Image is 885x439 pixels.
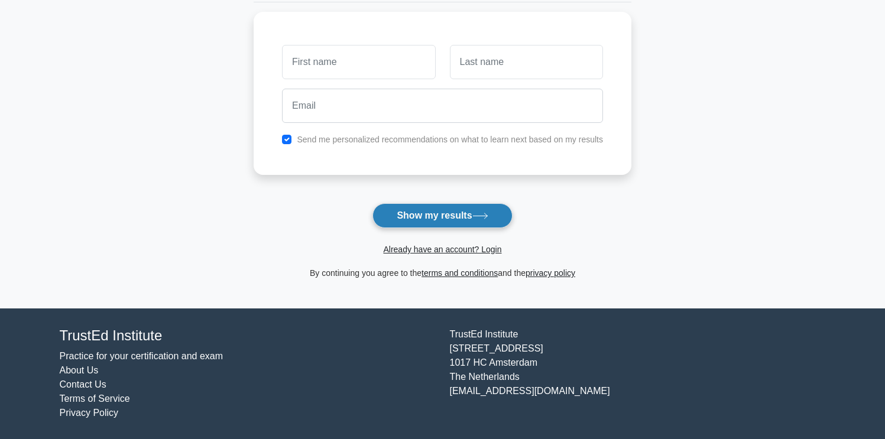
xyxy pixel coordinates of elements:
input: Last name [450,45,603,79]
a: terms and conditions [422,268,498,278]
h4: TrustEd Institute [60,327,436,344]
a: Privacy Policy [60,408,119,418]
a: Terms of Service [60,394,130,404]
div: By continuing you agree to the and the [247,266,638,280]
a: Contact Us [60,379,106,389]
a: About Us [60,365,99,375]
a: Practice for your certification and exam [60,351,223,361]
div: TrustEd Institute [STREET_ADDRESS] 1017 HC Amsterdam The Netherlands [EMAIL_ADDRESS][DOMAIN_NAME] [443,327,833,420]
input: Email [282,89,603,123]
label: Send me personalized recommendations on what to learn next based on my results [297,135,603,144]
input: First name [282,45,435,79]
a: privacy policy [526,268,575,278]
a: Already have an account? Login [383,245,501,254]
button: Show my results [372,203,512,228]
